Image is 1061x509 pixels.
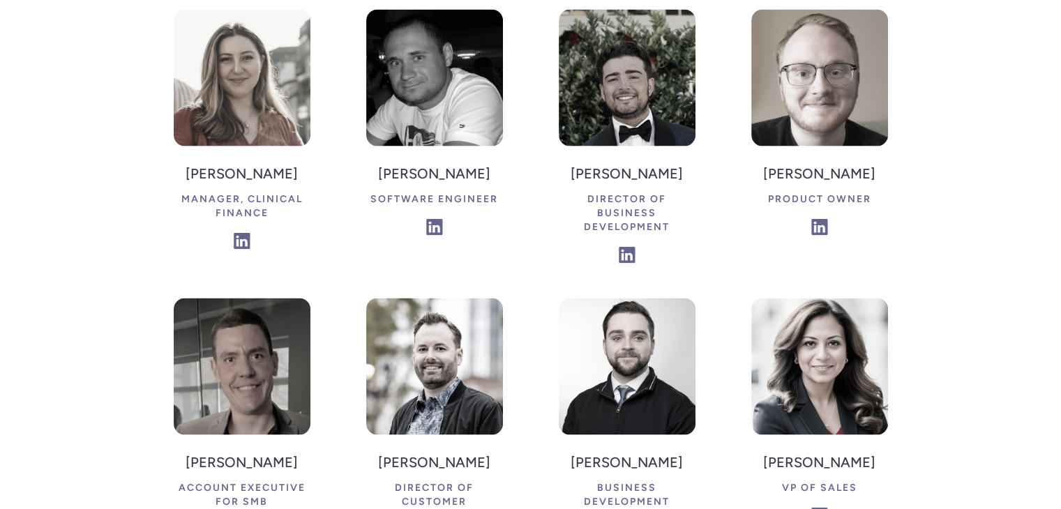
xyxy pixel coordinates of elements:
[174,160,310,187] h4: [PERSON_NAME]
[174,449,310,476] h4: [PERSON_NAME]
[174,187,310,226] div: Manager, Clinical Finance
[763,187,875,212] div: Product Owner
[366,449,503,476] h4: [PERSON_NAME]
[559,10,695,271] a: [PERSON_NAME]Director of Business Development
[751,10,888,243] a: [PERSON_NAME]Product Owner
[174,10,310,257] a: [PERSON_NAME]Manager, Clinical Finance
[559,187,695,240] div: Director of Business Development
[370,187,498,212] div: Software Engineer
[366,10,503,243] a: [PERSON_NAME]Software Engineer
[559,160,695,187] h4: [PERSON_NAME]
[370,160,498,187] h4: [PERSON_NAME]
[763,476,875,501] div: VP of Sales
[763,160,875,187] h4: [PERSON_NAME]
[763,449,875,476] h4: [PERSON_NAME]
[559,449,695,476] h4: [PERSON_NAME]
